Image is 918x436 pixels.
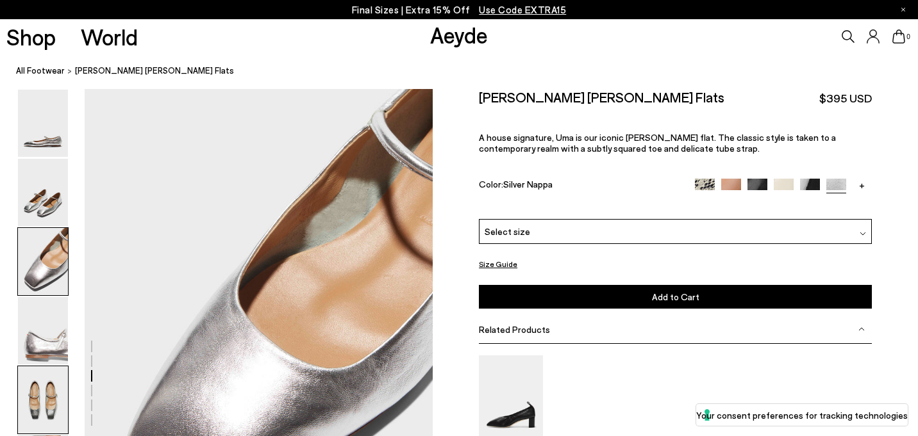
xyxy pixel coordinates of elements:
[485,225,530,238] span: Select size
[16,64,65,77] a: All Footwear
[479,132,872,154] p: A house signature, Uma is our iconic [PERSON_NAME] flat. The classic style is taken to a contempo...
[479,323,550,334] span: Related Products
[6,26,56,48] a: Shop
[81,26,138,48] a: World
[852,179,872,190] a: +
[652,291,699,302] span: Add to Cart
[479,256,517,272] button: Size Guide
[18,90,68,157] img: Uma Mary-Jane Flats - Image 1
[860,230,866,237] img: svg%3E
[858,326,865,332] img: svg%3E
[479,179,682,193] div: Color:
[892,29,905,44] a: 0
[479,285,872,309] button: Add to Cart
[18,297,68,364] img: Uma Mary-Jane Flats - Image 4
[479,4,566,15] span: Navigate to /collections/ss25-final-sizes
[16,54,918,89] nav: breadcrumb
[905,33,912,40] span: 0
[430,21,488,48] a: Aeyde
[352,2,567,18] p: Final Sizes | Extra 15% Off
[696,408,908,422] label: Your consent preferences for tracking technologies
[819,90,872,106] span: $395 USD
[503,179,553,190] span: Silver Nappa
[18,159,68,226] img: Uma Mary-Jane Flats - Image 2
[479,89,724,105] h2: [PERSON_NAME] [PERSON_NAME] Flats
[18,228,68,295] img: Uma Mary-Jane Flats - Image 3
[18,366,68,433] img: Uma Mary-Jane Flats - Image 5
[696,404,908,426] button: Your consent preferences for tracking technologies
[75,64,234,77] span: [PERSON_NAME] [PERSON_NAME] Flats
